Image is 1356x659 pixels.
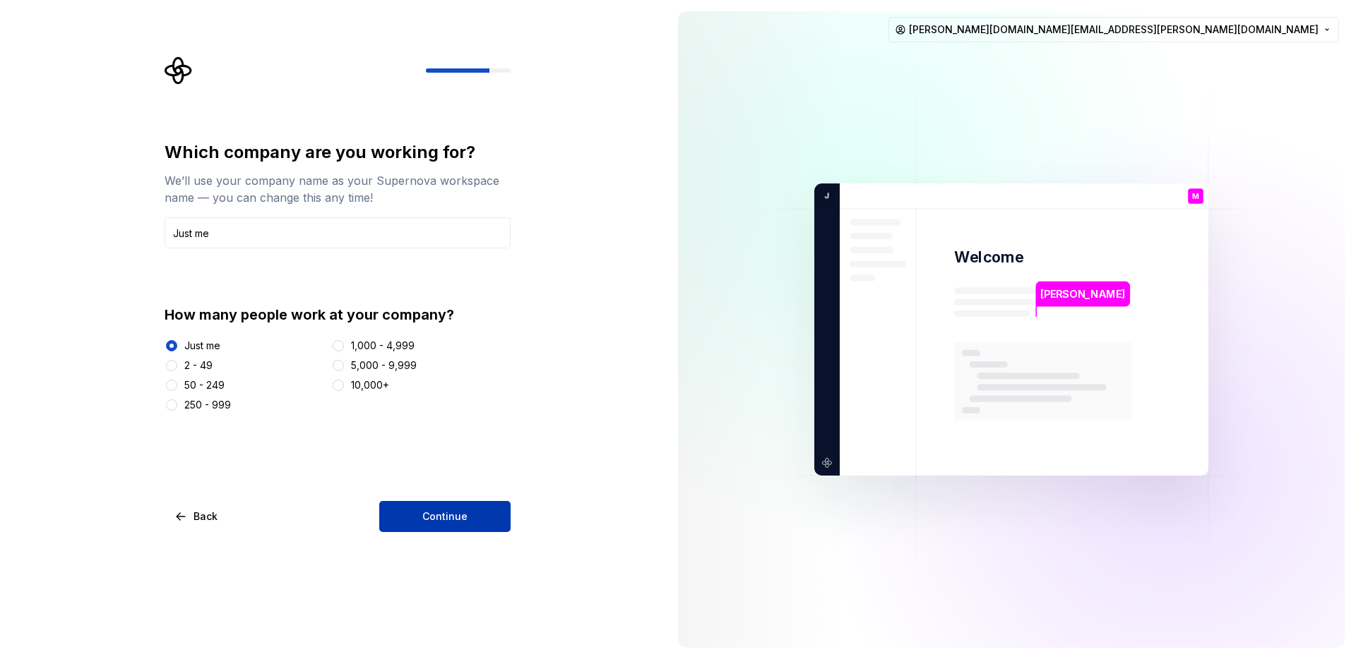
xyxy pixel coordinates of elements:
div: 1,000 - 4,999 [351,339,415,353]
p: Welcome [954,247,1023,267]
div: 50 - 249 [184,378,225,392]
p: [PERSON_NAME] [1040,286,1125,302]
div: How many people work at your company? [165,305,511,325]
svg: Supernova Logo [165,56,193,85]
span: Continue [422,509,468,524]
button: Continue [379,501,511,532]
p: J [819,190,829,202]
p: M [1192,193,1199,200]
div: Just me [184,339,220,353]
div: 250 - 999 [184,398,231,412]
div: Which company are you working for? [165,141,511,164]
div: 10,000+ [351,378,389,392]
button: Back [165,501,230,532]
input: Company name [165,217,511,248]
span: Back [194,509,218,524]
div: We’ll use your company name as your Supernova workspace name — you can change this any time! [165,172,511,206]
div: 5,000 - 9,999 [351,358,417,373]
span: [PERSON_NAME][DOMAIN_NAME][EMAIL_ADDRESS][PERSON_NAME][DOMAIN_NAME] [909,23,1319,37]
div: 2 - 49 [184,358,213,373]
button: [PERSON_NAME][DOMAIN_NAME][EMAIL_ADDRESS][PERSON_NAME][DOMAIN_NAME] [888,17,1339,42]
